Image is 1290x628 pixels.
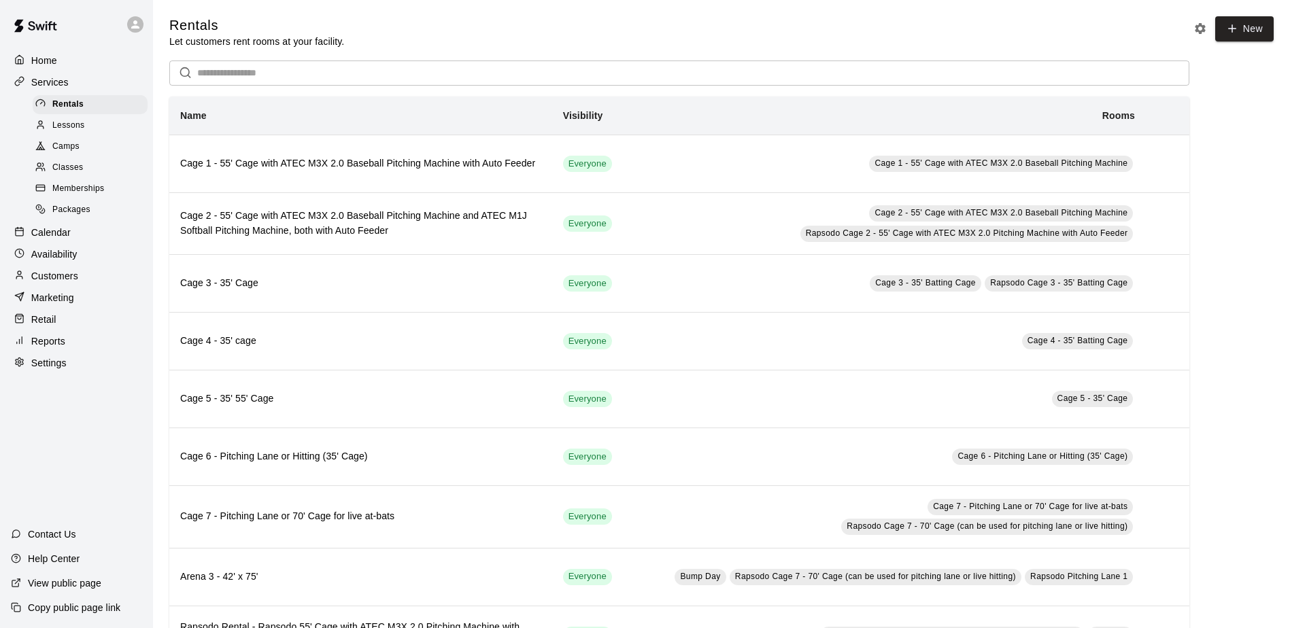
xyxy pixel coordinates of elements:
span: Everyone [563,510,612,523]
h6: Cage 5 - 35' 55' Cage [180,391,541,406]
a: Retail [11,309,142,330]
p: Copy public page link [28,601,120,614]
span: Everyone [563,217,612,230]
div: Classes [33,158,148,177]
span: Rentals [52,98,84,111]
a: Packages [33,200,153,221]
p: Contact Us [28,527,76,541]
span: Bump Day [680,572,720,581]
b: Visibility [563,110,603,121]
b: Name [180,110,207,121]
a: Memberships [33,179,153,200]
h6: Arena 3 - 42' x 75' [180,570,541,585]
span: Cage 7 - Pitching Lane or 70' Cage for live at-bats [933,502,1127,511]
p: Services [31,75,69,89]
h6: Cage 3 - 35' Cage [180,276,541,291]
div: This service is visible to all of your customers [563,449,612,465]
p: Customers [31,269,78,283]
b: Rooms [1102,110,1135,121]
div: This service is visible to all of your customers [563,156,612,172]
div: This service is visible to all of your customers [563,569,612,585]
span: Memberships [52,182,104,196]
span: Packages [52,203,90,217]
a: Marketing [11,287,142,308]
p: Settings [31,356,67,370]
div: Camps [33,137,148,156]
span: Everyone [563,277,612,290]
p: Retail [31,313,56,326]
a: Customers [11,266,142,286]
div: This service is visible to all of your customers [563,215,612,232]
h6: Cage 2 - 55' Cage with ATEC M3X 2.0 Baseball Pitching Machine and ATEC M1J Softball Pitching Mach... [180,209,541,239]
div: Lessons [33,116,148,135]
a: Reports [11,331,142,351]
a: Classes [33,158,153,179]
p: Let customers rent rooms at your facility. [169,35,344,48]
p: Help Center [28,552,80,565]
div: Rentals [33,95,148,114]
span: Rapsodo Cage 7 - 70' Cage (can be used for pitching lane or live hitting) [735,572,1016,581]
span: Cage 3 - 35' Batting Cage [875,278,976,287]
span: Rapsodo Cage 3 - 35' Batting Cage [990,278,1127,287]
div: This service is visible to all of your customers [563,275,612,292]
span: Camps [52,140,80,154]
div: Packages [33,200,148,220]
a: Availability [11,244,142,264]
div: Memberships [33,179,148,198]
p: Reports [31,334,65,348]
p: Availability [31,247,78,261]
a: New [1215,16,1274,41]
a: Settings [11,353,142,373]
span: Everyone [563,158,612,171]
span: Cage 1 - 55' Cage with ATEC M3X 2.0 Baseball Pitching Machine [875,158,1127,168]
div: This service is visible to all of your customers [563,508,612,525]
span: Everyone [563,335,612,348]
span: Cage 5 - 35' Cage [1057,394,1128,403]
div: This service is visible to all of your customers [563,391,612,407]
span: Rapsodo Cage 2 - 55' Cage with ATEC M3X 2.0 Pitching Machine with Auto Feeder [806,228,1128,238]
button: Rental settings [1190,18,1210,39]
a: Camps [33,137,153,158]
span: Cage 4 - 35' Batting Cage [1028,336,1128,345]
span: Cage 2 - 55' Cage with ATEC M3X 2.0 Baseball Pitching Machine [875,208,1127,217]
h6: Cage 4 - 35' cage [180,334,541,349]
span: Rapsodo Cage 7 - 70' Cage (can be used for pitching lane or live hitting) [847,521,1127,531]
p: Calendar [31,226,71,239]
a: Services [11,72,142,92]
span: Lessons [52,119,85,133]
span: Everyone [563,570,612,583]
h6: Cage 1 - 55' Cage with ATEC M3X 2.0 Baseball Pitching Machine with Auto Feeder [180,156,541,171]
div: This service is visible to all of your customers [563,333,612,349]
a: Rentals [33,94,153,115]
h6: Cage 6 - Pitching Lane or Hitting (35' Cage) [180,449,541,464]
span: Rapsodo Pitching Lane 1 [1030,572,1127,581]
a: Calendar [11,222,142,243]
span: Everyone [563,393,612,406]
span: Cage 6 - Pitching Lane or Hitting (35' Cage) [957,451,1127,461]
a: Lessons [33,115,153,136]
a: Home [11,50,142,71]
p: View public page [28,576,101,590]
h5: Rentals [169,16,344,35]
span: Classes [52,161,83,175]
p: Home [31,54,57,67]
span: Everyone [563,451,612,464]
h6: Cage 7 - Pitching Lane or 70' Cage for live at-bats [180,509,541,524]
p: Marketing [31,291,74,304]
